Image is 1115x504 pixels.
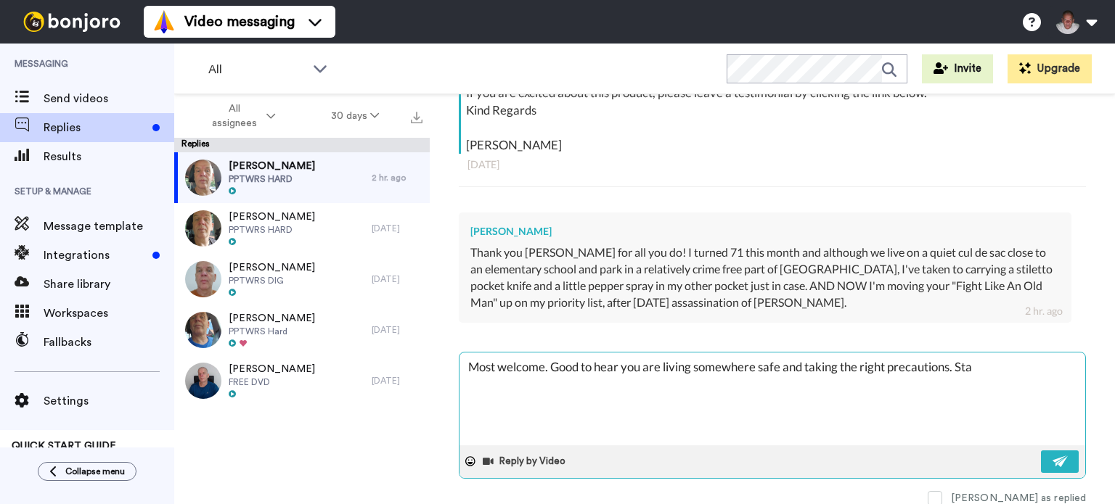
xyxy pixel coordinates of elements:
[229,159,315,173] span: [PERSON_NAME]
[174,254,430,305] a: [PERSON_NAME]PPTWRS DIG[DATE]
[411,112,422,123] img: export.svg
[17,12,126,32] img: bj-logo-header-white.svg
[38,462,136,481] button: Collapse menu
[460,352,1085,445] textarea: Most welcome. Good to hear you are living somewhere safe and taking the right precautions. Sta
[1025,304,1063,318] div: 2 hr. ago
[208,61,306,78] span: All
[229,173,315,185] span: PPTWRS HARD
[470,224,1060,239] div: [PERSON_NAME]
[467,157,1077,172] div: [DATE]
[229,326,315,337] span: PPTWRS Hard
[372,375,422,387] div: [DATE]
[152,10,176,33] img: vm-color.svg
[229,376,315,388] span: FREE DVD
[372,172,422,183] div: 2 hr. ago
[174,305,430,355] a: [PERSON_NAME]PPTWRS Hard[DATE]
[185,312,221,348] img: a8d7f2c9-4a9b-4da0-a594-57618fa83630-thumb.jpg
[44,334,174,351] span: Fallbacks
[44,392,174,410] span: Settings
[303,103,407,129] button: 30 days
[481,450,570,472] button: Reply by Video
[372,324,422,336] div: [DATE]
[407,105,427,127] button: Export all results that match these filters now.
[185,363,221,399] img: e3bb2b5d-00a4-4b1b-874f-bf0247530e70-thumb.jpg
[922,54,993,83] button: Invite
[44,148,174,165] span: Results
[229,362,315,376] span: [PERSON_NAME]
[229,224,315,236] span: PPTWRS HARD
[372,273,422,285] div: [DATE]
[44,119,147,136] span: Replies
[470,244,1060,310] div: Thank you [PERSON_NAME] for all you do! I turned 71 this month and although we live on a quiet cu...
[174,138,430,152] div: Replies
[372,223,422,234] div: [DATE]
[12,441,116,451] span: QUICK START GUIDE
[44,218,174,235] span: Message template
[44,276,174,293] span: Share library
[229,275,315,286] span: PPTWRS DIG
[44,90,174,107] span: Send videos
[229,210,315,224] span: [PERSON_NAME]
[229,260,315,275] span: [PERSON_NAME]
[185,261,221,297] img: 17531269-1f6a-4f93-819b-2ac20b35874b-thumb.jpg
[205,102,264,131] span: All assignees
[174,355,430,406] a: [PERSON_NAME]FREE DVD[DATE]
[174,203,430,254] a: [PERSON_NAME]PPTWRS HARD[DATE]
[185,160,221,196] img: 57d8aff3-1b0f-4e55-81cb-399313b1dc0f-thumb.jpg
[184,12,295,32] span: Video messaging
[185,210,221,247] img: 4352c67d-9a9b-4d89-9fde-3ff2284831e2-thumb.jpg
[44,247,147,264] span: Integrations
[177,96,303,136] button: All assignees
[1008,54,1092,83] button: Upgrade
[65,466,125,477] span: Collapse menu
[44,305,174,322] span: Workspaces
[229,311,315,326] span: [PERSON_NAME]
[174,152,430,203] a: [PERSON_NAME]PPTWRS HARD2 hr. ago
[1053,455,1069,467] img: send-white.svg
